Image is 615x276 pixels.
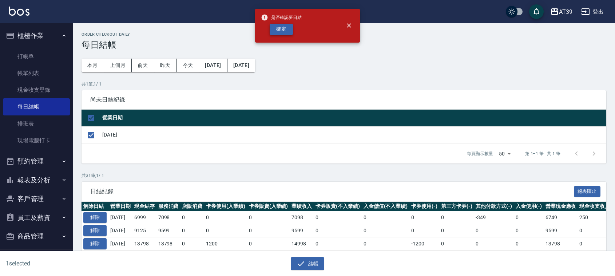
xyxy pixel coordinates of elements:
th: 第三方卡券(-) [439,202,474,211]
span: 尚未日結紀錄 [90,96,598,103]
th: 現金收支收入 [578,202,612,211]
td: 0 [514,224,544,237]
td: 0 [314,211,362,224]
td: 17249 [290,250,314,263]
td: 17249 [544,250,578,263]
button: 商品管理 [3,227,70,246]
td: -1200 [409,237,439,250]
td: 6749 [544,211,578,224]
button: AT39 [547,4,575,19]
td: 6999 [132,211,156,224]
td: 0 [180,211,204,224]
a: 現場電腦打卡 [3,132,70,149]
th: 入金儲值(不入業績) [362,202,410,211]
th: 業績收入 [290,202,314,211]
th: 卡券販賣(入業績) [247,202,290,211]
p: 第 1–1 筆 共 1 筆 [525,150,560,157]
td: [DATE] [108,224,132,237]
button: 預約管理 [3,152,70,171]
button: close [341,17,357,33]
td: 0 [247,211,290,224]
td: 0 [514,237,544,250]
button: 本月 [82,59,104,72]
td: 0 [362,237,410,250]
td: 9599 [290,224,314,237]
td: 7098 [156,211,180,224]
td: 800 [180,250,204,263]
th: 營業現金應收 [544,202,578,211]
button: 確定 [270,24,293,35]
button: [DATE] [227,59,255,72]
button: 客戶管理 [3,189,70,208]
button: 員工及薪資 [3,208,70,227]
td: 0 [514,250,544,263]
button: 報表及分析 [3,171,70,190]
button: 解除 [83,225,107,236]
button: save [529,4,544,19]
td: -349 [474,211,514,224]
td: 0 [247,237,290,250]
td: 0 [474,250,514,263]
td: 9125 [132,224,156,237]
td: 0 [439,237,474,250]
h6: 1 selected [6,259,152,268]
button: 登出 [578,5,606,19]
p: 共 31 筆, 1 / 1 [82,172,606,179]
td: 0 [439,211,474,224]
td: 0 [362,224,410,237]
button: 上個月 [104,59,132,72]
td: 13798 [132,237,156,250]
td: 1200 [204,237,247,250]
td: 9599 [156,224,180,237]
td: 0 [314,237,362,250]
span: 日結紀錄 [90,188,574,195]
td: 7098 [290,211,314,224]
button: 昨天 [154,59,177,72]
td: 14998 [290,237,314,250]
th: 卡券使用(入業績) [204,202,247,211]
td: 0 [247,224,290,237]
span: 是否確認要日結 [261,14,302,21]
td: 0 [314,224,362,237]
td: 250 [578,211,612,224]
button: 報表匯出 [574,186,601,197]
th: 卡券販賣(不入業績) [314,202,362,211]
td: 0 [180,237,204,250]
p: 共 1 筆, 1 / 1 [82,81,606,87]
a: 帳單列表 [3,65,70,82]
h2: Order checkout daily [82,32,606,37]
td: 9599 [544,224,578,237]
button: 結帳 [291,257,325,271]
th: 卡券使用(-) [409,202,439,211]
td: 0 [409,224,439,237]
td: 0 [409,211,439,224]
h3: 每日結帳 [82,40,606,50]
td: [DATE] [108,250,132,263]
th: 入金使用(-) [514,202,544,211]
td: 0 [362,250,410,263]
button: 今天 [177,59,199,72]
div: AT39 [559,7,572,16]
a: 打帳單 [3,48,70,65]
a: 現金收支登錄 [3,82,70,98]
td: [DATE] [108,211,132,224]
th: 店販消費 [180,202,204,211]
td: 0 [204,224,247,237]
td: [DATE] [100,126,606,143]
td: 0 [514,211,544,224]
td: 0 [439,250,474,263]
td: 17249 [132,250,156,263]
td: 0 [180,224,204,237]
td: 13798 [544,237,578,250]
a: 每日結帳 [3,98,70,115]
a: 排班表 [3,115,70,132]
p: 每頁顯示數量 [467,150,493,157]
td: 0 [578,250,612,263]
td: 0 [474,237,514,250]
button: 解除 [83,212,107,223]
th: 營業日期 [100,110,606,127]
td: 0 [362,211,410,224]
td: 0 [474,224,514,237]
td: 0 [204,211,247,224]
td: 16449 [156,250,180,263]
